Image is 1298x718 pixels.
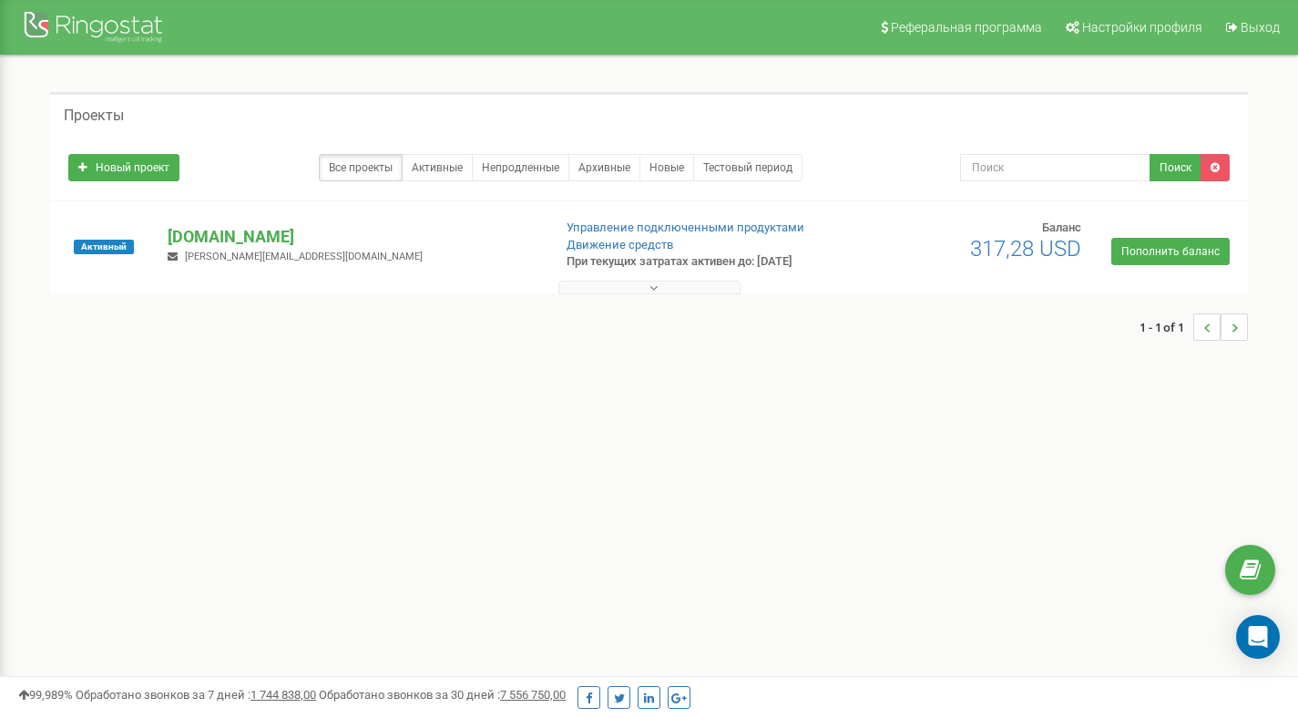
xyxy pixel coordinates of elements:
[1082,20,1202,35] span: Настройки профиля
[960,154,1150,181] input: Поиск
[68,154,179,181] a: Новый проект
[970,236,1081,262] span: 317,28 USD
[568,154,640,181] a: Архивные
[891,20,1042,35] span: Реферальная программа
[1140,313,1193,341] span: 1 - 1 of 1
[1150,154,1201,181] button: Поиск
[1111,238,1230,265] a: Пополнить баланс
[693,154,802,181] a: Тестовый период
[402,154,473,181] a: Активные
[250,688,316,702] u: 1 744 838,00
[319,688,566,702] span: Обработано звонков за 30 дней :
[1241,20,1280,35] span: Выход
[76,688,316,702] span: Обработано звонков за 7 дней :
[64,108,124,124] h5: Проекты
[185,251,423,262] span: [PERSON_NAME][EMAIL_ADDRESS][DOMAIN_NAME]
[319,154,403,181] a: Все проекты
[500,688,566,702] u: 7 556 750,00
[567,238,673,251] a: Движение средств
[18,688,73,702] span: 99,989%
[639,154,694,181] a: Новые
[74,240,134,254] span: Активный
[1042,221,1081,234] span: Баланс
[1140,295,1248,359] nav: ...
[1236,615,1280,659] div: Open Intercom Messenger
[567,221,804,234] a: Управление подключенными продуктами
[168,225,537,249] p: [DOMAIN_NAME]
[567,253,836,271] p: При текущих затратах активен до: [DATE]
[472,154,569,181] a: Непродленные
